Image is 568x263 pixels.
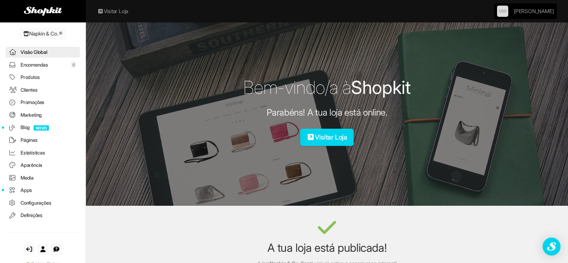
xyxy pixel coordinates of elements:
a: Apps [6,185,80,196]
a: Visitar Loja [300,129,354,146]
a: MW [497,6,508,17]
h3: Parabéns! A tua loja está online. [97,108,557,117]
a: Clientes [6,85,80,95]
a: Estatísticas [6,147,80,158]
img: Shopkit [24,7,62,16]
a: Suporte [51,244,62,255]
span: NOVO [34,125,49,131]
a: Napkin & Co. ® [19,28,66,39]
a: Marketing [6,110,80,120]
strong: Shopkit [351,76,410,98]
a: Páginas [6,135,80,146]
a: Encomendas0 [6,59,80,70]
a: Promoções [6,97,80,108]
a: Media [6,172,80,183]
a: Visitar Loja [97,7,128,15]
span: 0 [71,61,76,68]
div: Open Intercom Messenger [543,238,561,256]
a: Definições [6,210,80,221]
a: BlogNOVO [6,122,80,133]
a: Sair [24,244,35,255]
h2: A tua loja está publicada! [97,242,557,254]
a: [PERSON_NAME] [514,4,553,19]
a: Visão Global [6,47,80,58]
a: Configurações [6,198,80,208]
a: Produtos [6,72,80,83]
h1: Bem-vindo/a à [97,79,557,97]
a: Aparência [6,160,80,171]
a: Conta [37,244,49,255]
